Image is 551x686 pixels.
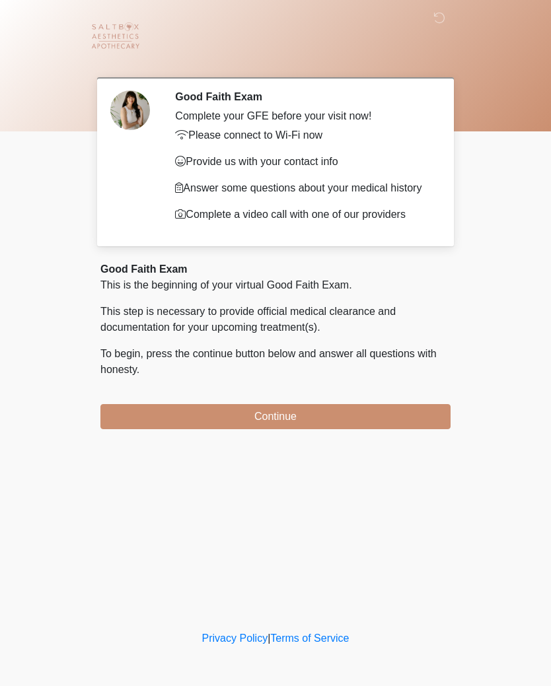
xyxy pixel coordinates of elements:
a: Privacy Policy [202,633,268,644]
p: This step is necessary to provide official medical clearance and documentation for your upcoming ... [100,304,451,335]
button: Continue [100,404,451,429]
p: Please connect to Wi-Fi now [175,127,431,143]
a: | [268,633,270,644]
p: Answer some questions about your medical history [175,180,431,196]
img: Saltbox Aesthetics Logo [87,10,143,66]
p: To begin, press the continue button below and answer all questions with honesty. [100,346,451,378]
p: This is the beginning of your virtual Good Faith Exam. [100,277,451,293]
a: Terms of Service [270,633,349,644]
p: Complete a video call with one of our providers [175,207,431,223]
p: Provide us with your contact info [175,154,431,170]
img: Agent Avatar [110,90,150,130]
div: Complete your GFE before your visit now! [175,108,431,124]
div: Good Faith Exam [100,261,451,277]
h2: Good Faith Exam [175,90,431,103]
